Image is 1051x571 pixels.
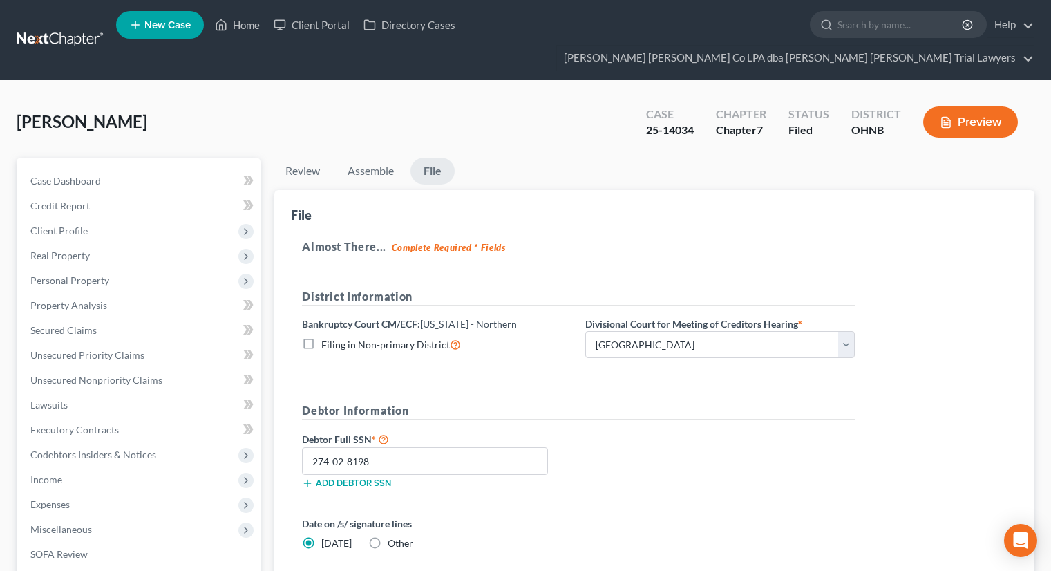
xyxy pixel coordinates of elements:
[30,523,92,535] span: Miscellaneous
[30,449,156,460] span: Codebtors Insiders & Notices
[144,20,191,30] span: New Case
[302,402,855,420] h5: Debtor Information
[302,516,571,531] label: Date on /s/ signature lines
[291,207,312,223] div: File
[30,424,119,436] span: Executory Contracts
[757,123,763,136] span: 7
[19,293,261,318] a: Property Analysis
[30,175,101,187] span: Case Dashboard
[17,111,147,131] span: [PERSON_NAME]
[585,317,802,331] label: Divisional Court for Meeting of Creditors Hearing
[19,169,261,194] a: Case Dashboard
[30,474,62,485] span: Income
[357,12,462,37] a: Directory Cases
[19,418,261,442] a: Executory Contracts
[646,122,694,138] div: 25-14034
[321,339,450,350] span: Filing in Non-primary District
[420,318,517,330] span: [US_STATE] - Northern
[851,122,901,138] div: OHNB
[851,106,901,122] div: District
[19,343,261,368] a: Unsecured Priority Claims
[321,537,352,549] span: [DATE]
[788,106,829,122] div: Status
[716,106,766,122] div: Chapter
[302,478,391,489] button: Add debtor SSN
[837,12,964,37] input: Search by name...
[30,200,90,212] span: Credit Report
[388,537,413,549] span: Other
[30,324,97,336] span: Secured Claims
[30,225,88,236] span: Client Profile
[208,12,267,37] a: Home
[30,299,107,311] span: Property Analysis
[302,447,548,475] input: XXX-XX-XXXX
[987,12,1034,37] a: Help
[302,288,855,306] h5: District Information
[302,238,1007,255] h5: Almost There...
[19,318,261,343] a: Secured Claims
[30,548,88,560] span: SOFA Review
[30,349,144,361] span: Unsecured Priority Claims
[19,368,261,393] a: Unsecured Nonpriority Claims
[295,431,578,447] label: Debtor Full SSN
[788,122,829,138] div: Filed
[923,106,1018,138] button: Preview
[30,498,70,510] span: Expenses
[274,158,331,185] a: Review
[716,122,766,138] div: Chapter
[19,393,261,418] a: Lawsuits
[30,274,109,286] span: Personal Property
[30,250,90,261] span: Real Property
[557,46,1034,71] a: [PERSON_NAME] [PERSON_NAME] Co LPA dba [PERSON_NAME] [PERSON_NAME] Trial Lawyers
[19,542,261,567] a: SOFA Review
[1004,524,1037,557] div: Open Intercom Messenger
[30,374,162,386] span: Unsecured Nonpriority Claims
[19,194,261,218] a: Credit Report
[302,317,517,331] label: Bankruptcy Court CM/ECF:
[410,158,455,185] a: File
[267,12,357,37] a: Client Portal
[392,242,506,253] strong: Complete Required * Fields
[30,399,68,411] span: Lawsuits
[646,106,694,122] div: Case
[337,158,405,185] a: Assemble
